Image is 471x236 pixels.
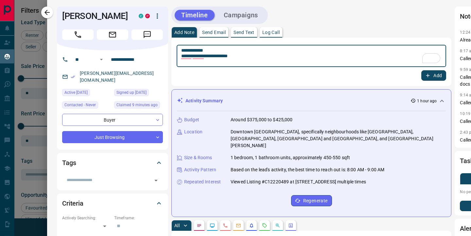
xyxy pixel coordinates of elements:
[62,198,83,209] h2: Criteria
[217,10,265,21] button: Campaigns
[231,154,350,161] p: 1 bedroom, 1 bathroom units, approximately 450-550 sqft
[231,128,446,149] p: Downtown [GEOGRAPHIC_DATA], specifically neighbourhoods like [GEOGRAPHIC_DATA], [GEOGRAPHIC_DATA]...
[184,154,212,161] p: Size & Rooms
[231,116,293,123] p: Around $375,000 to $425,000
[116,89,147,96] span: Signed up [DATE]
[71,75,75,79] svg: Email Verified
[62,89,111,98] div: Sun Sep 14 2025
[275,223,280,228] svg: Opportunities
[139,14,143,18] div: condos.ca
[97,29,128,40] span: Email
[262,223,267,228] svg: Requests
[417,98,437,104] p: 1 hour ago
[291,195,332,206] button: Regenerate
[131,29,163,40] span: Message
[184,178,221,185] p: Repeated Interest
[210,223,215,228] svg: Lead Browsing Activity
[64,89,88,96] span: Active [DATE]
[174,30,194,35] p: Add Note
[114,89,163,98] div: Sun Jan 19 2020
[175,10,215,21] button: Timeline
[64,102,96,108] span: Contacted - Never
[62,215,111,221] p: Actively Searching:
[62,158,76,168] h2: Tags
[421,70,446,81] button: Add
[80,71,154,83] a: [PERSON_NAME][EMAIL_ADDRESS][DOMAIN_NAME]
[184,116,199,123] p: Budget
[184,166,216,173] p: Activity Pattern
[231,178,366,185] p: Viewed Listing #C12220489 at [STREET_ADDRESS] multiple times
[177,95,446,107] div: Activity Summary1 hour ago
[184,128,202,135] p: Location
[231,166,384,173] p: Based on the lead's activity, the best time to reach out is: 8:00 AM - 9:00 AM
[236,223,241,228] svg: Emails
[62,195,163,211] div: Criteria
[262,30,280,35] p: Log Call
[234,30,254,35] p: Send Text
[197,223,202,228] svg: Notes
[181,48,442,64] textarea: To enrich screen reader interactions, please activate Accessibility in Grammarly extension settings
[62,114,163,126] div: Buyer
[62,155,163,171] div: Tags
[145,14,150,18] div: property.ca
[174,223,180,228] p: All
[185,97,223,104] p: Activity Summary
[202,30,226,35] p: Send Email
[116,102,158,108] span: Claimed 9 minutes ago
[62,29,94,40] span: Call
[62,131,163,143] div: Just Browsing
[114,215,163,221] p: Timeframe:
[223,223,228,228] svg: Calls
[114,101,163,110] div: Tue Sep 16 2025
[62,11,129,21] h1: [PERSON_NAME]
[151,176,161,185] button: Open
[288,223,293,228] svg: Agent Actions
[249,223,254,228] svg: Listing Alerts
[97,56,105,63] button: Open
